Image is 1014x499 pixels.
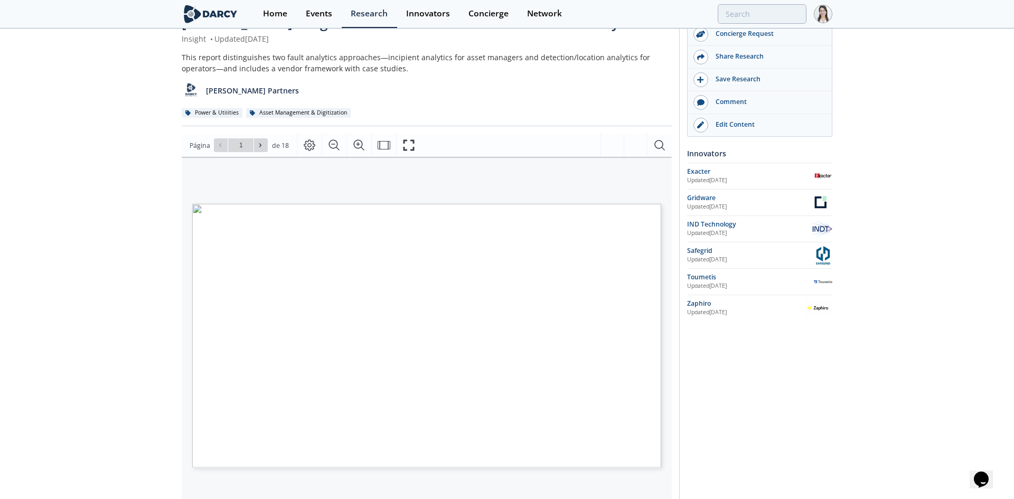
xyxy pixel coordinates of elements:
[970,457,1003,488] iframe: chat widget
[687,299,805,308] div: Zaphiro
[718,4,806,24] input: Advanced Search
[708,52,827,61] div: Share Research
[206,85,299,96] p: [PERSON_NAME] Partners
[687,167,832,185] a: Exacter Updated[DATE] Exacter
[182,33,672,44] div: Insight Updated [DATE]
[468,10,509,18] div: Concierge
[708,120,827,129] div: Edit Content
[687,176,814,185] div: Updated [DATE]
[687,282,814,290] div: Updated [DATE]
[182,108,242,118] div: Power & Utilities
[805,299,833,317] img: Zaphiro
[182,5,239,23] img: logo-wide.svg
[208,34,214,44] span: •
[527,10,562,18] div: Network
[687,299,832,317] a: Zaphiro Updated[DATE] Zaphiro
[810,193,832,212] img: Gridware
[810,220,832,238] img: IND Technology
[687,272,814,282] div: Toumetis
[814,272,832,291] img: Toumetis
[351,10,388,18] div: Research
[708,97,827,107] div: Comment
[687,229,810,238] div: Updated [DATE]
[182,52,672,74] div: This report distinguishes two fault analytics approaches—incipient analytics for asset managers a...
[687,220,832,238] a: IND Technology Updated[DATE] IND Technology
[687,203,810,211] div: Updated [DATE]
[708,29,827,39] div: Concierge Request
[687,193,810,203] div: Gridware
[687,272,832,291] a: Toumetis Updated[DATE] Toumetis
[687,246,814,256] div: Safegrid
[687,144,832,163] div: Innovators
[708,74,827,84] div: Save Research
[688,114,832,136] a: Edit Content
[246,108,351,118] div: Asset Management & Digitization
[687,220,810,229] div: IND Technology
[263,10,287,18] div: Home
[814,5,832,23] img: Profile
[687,246,832,265] a: Safegrid Updated[DATE] Safegrid
[687,308,805,317] div: Updated [DATE]
[687,193,832,212] a: Gridware Updated[DATE] Gridware
[687,167,814,176] div: Exacter
[814,246,832,265] img: Safegrid
[406,10,450,18] div: Innovators
[306,10,332,18] div: Events
[687,256,814,264] div: Updated [DATE]
[814,167,832,185] img: Exacter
